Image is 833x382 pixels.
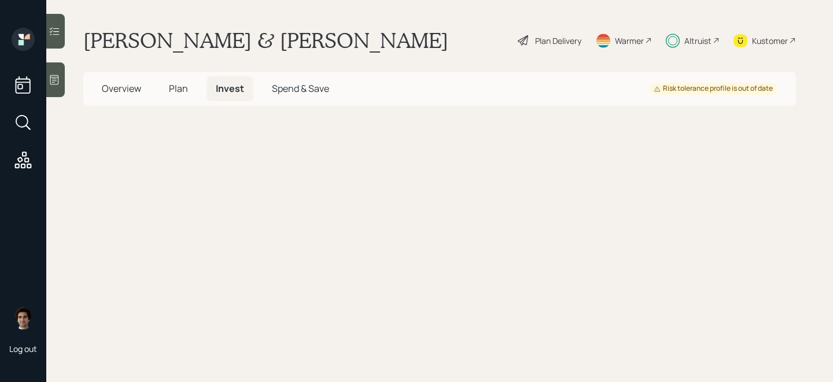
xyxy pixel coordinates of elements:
[216,82,244,95] span: Invest
[102,82,141,95] span: Overview
[83,28,448,53] h1: [PERSON_NAME] & [PERSON_NAME]
[272,82,329,95] span: Spend & Save
[169,82,188,95] span: Plan
[535,35,581,47] div: Plan Delivery
[654,84,773,94] div: Risk tolerance profile is out of date
[752,35,788,47] div: Kustomer
[9,343,37,354] div: Log out
[12,306,35,329] img: harrison-schaefer-headshot-2.png
[615,35,644,47] div: Warmer
[684,35,712,47] div: Altruist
